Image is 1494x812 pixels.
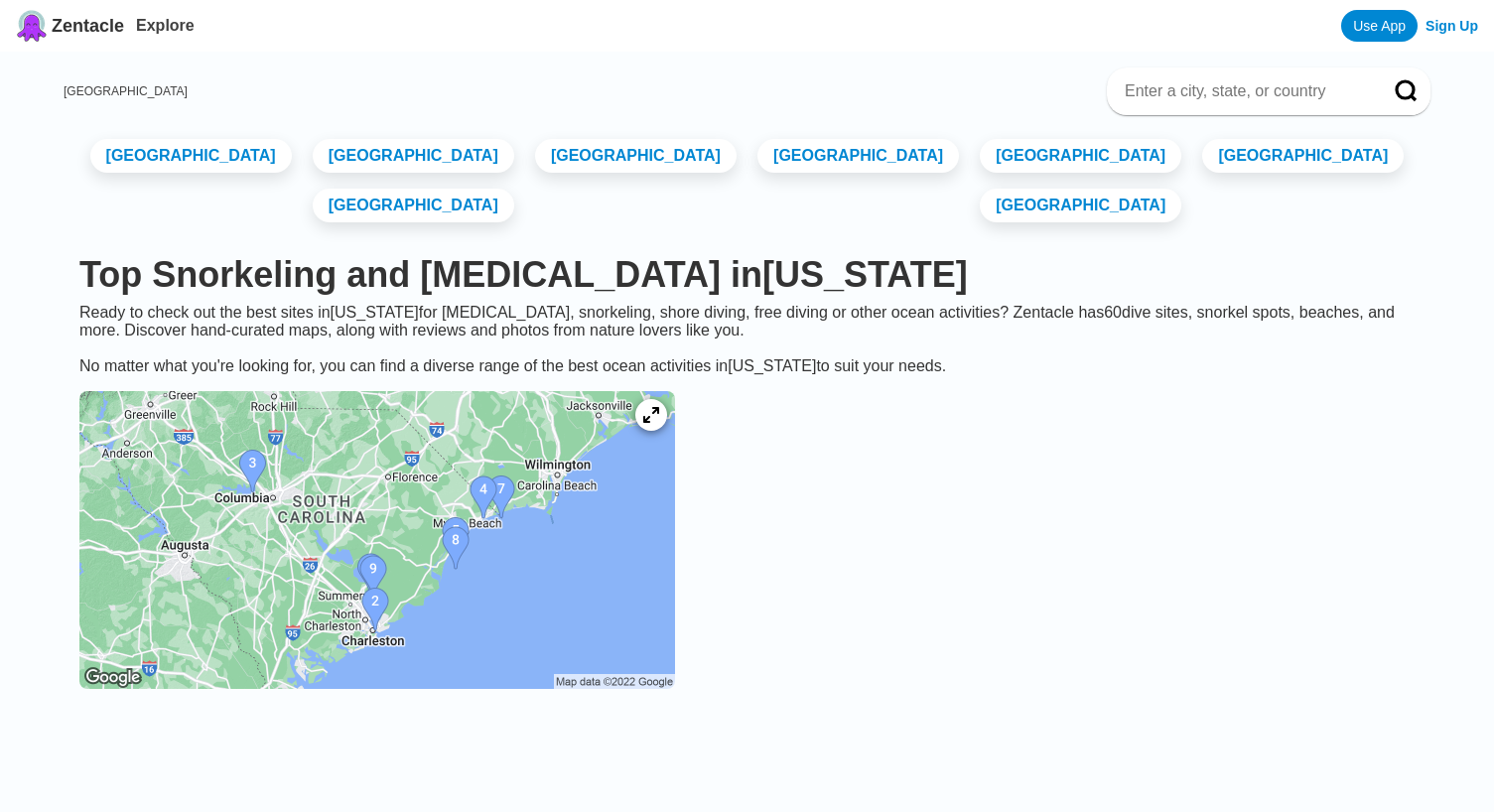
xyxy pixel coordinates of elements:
[52,16,124,37] span: Zentacle
[64,375,691,709] a: South Carolina dive site map
[16,10,48,42] img: Zentacle logo
[1341,10,1418,42] a: Use App
[136,17,195,34] a: Explore
[980,139,1181,173] a: [GEOGRAPHIC_DATA]
[1426,18,1478,34] a: Sign Up
[1202,139,1404,173] a: [GEOGRAPHIC_DATA]
[79,254,1415,296] h1: Top Snorkeling and [MEDICAL_DATA] in [US_STATE]
[757,139,959,173] a: [GEOGRAPHIC_DATA]
[16,10,124,42] a: Zentacle logoZentacle
[313,139,514,173] a: [GEOGRAPHIC_DATA]
[64,304,1430,375] div: Ready to check out the best sites in [US_STATE] for [MEDICAL_DATA], snorkeling, shore diving, fre...
[79,391,675,689] img: South Carolina dive site map
[313,189,514,222] a: [GEOGRAPHIC_DATA]
[980,189,1181,222] a: [GEOGRAPHIC_DATA]
[535,139,737,173] a: [GEOGRAPHIC_DATA]
[64,84,188,98] a: [GEOGRAPHIC_DATA]
[1123,81,1367,101] input: Enter a city, state, or country
[90,139,292,173] a: [GEOGRAPHIC_DATA]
